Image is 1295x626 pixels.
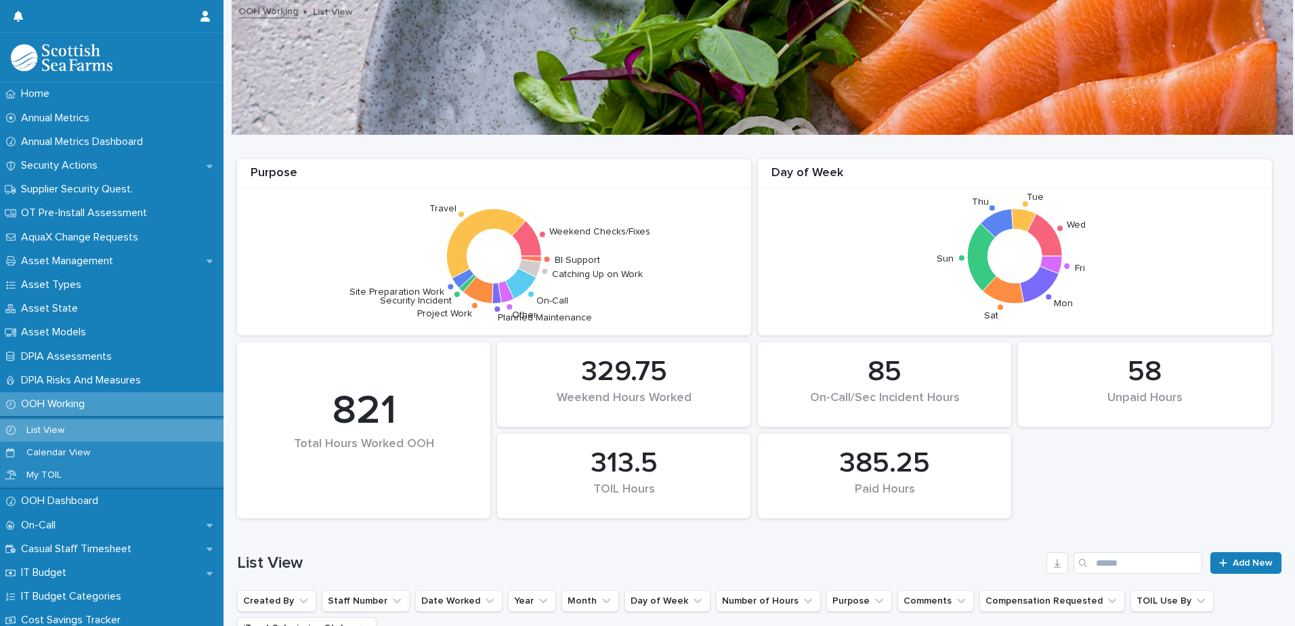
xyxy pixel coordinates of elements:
[624,590,710,612] button: Day of Week
[984,310,998,320] text: Sat
[16,495,109,507] p: OOH Dashboard
[1027,192,1044,201] text: Tue
[16,374,152,387] p: DPIA Risks And Measures
[1075,264,1085,273] text: Fri
[520,446,727,480] div: 313.5
[349,287,444,297] text: Site Preparation Work
[417,308,472,318] text: Project Work
[758,166,1272,188] div: Day of Week
[520,355,727,389] div: 329.75
[16,326,97,339] p: Asset Models
[16,159,108,172] p: Security Actions
[1041,355,1248,389] div: 58
[520,391,727,419] div: Weekend Hours Worked
[781,482,988,511] div: Paid Hours
[16,566,77,579] p: IT Budget
[11,44,112,71] img: 9Y1MW04fRR2O5TKCTBvH
[16,425,75,436] p: List View
[260,387,467,436] div: 821
[415,590,503,612] button: Date Worked
[498,312,592,322] text: Planned Maintenance
[16,112,100,125] p: Annual Metrics
[1067,220,1086,229] text: Wed
[550,227,651,236] text: Weekend Checks/Fixes
[16,519,66,532] p: On-Call
[16,135,154,148] p: Annual Metrics Dashboard
[781,391,988,419] div: On-Call/Sec Incident Hours
[322,590,410,612] button: Staff Number
[979,590,1125,612] button: Compensation Requested
[16,350,123,363] p: DPIA Assessments
[16,231,149,244] p: AquaX Change Requests
[1041,391,1248,419] div: Unpaid Hours
[1210,552,1281,574] a: Add New
[508,590,556,612] button: Year
[380,295,452,305] text: Security Incident
[553,270,643,279] text: Catching Up on Work
[16,87,60,100] p: Home
[16,207,158,220] p: OT Pre-Install Assessment
[781,355,988,389] div: 85
[16,255,124,268] p: Asset Management
[555,255,600,265] text: BI Support
[238,3,298,18] a: OOH Working
[16,398,95,411] p: OOH Working
[237,590,316,612] button: Created By
[937,254,954,264] text: Sun
[520,482,727,511] div: TOIL Hours
[16,447,101,459] p: Calendar View
[237,166,751,188] div: Purpose
[781,446,988,480] div: 385.25
[1054,299,1073,308] text: Mon
[16,183,144,196] p: Supplier Security Quest.
[16,543,142,556] p: Casual Staff Timesheet
[429,204,457,213] text: Travel
[561,590,619,612] button: Month
[826,590,892,612] button: Purpose
[313,3,353,18] p: List View
[1074,552,1202,574] input: Search
[16,469,72,481] p: My TOIL
[716,590,821,612] button: Number of Hours
[536,295,568,305] text: On-Call
[897,590,974,612] button: Comments
[16,302,89,315] p: Asset State
[237,554,1041,573] h1: List View
[1130,590,1214,612] button: TOIL Use By
[16,590,132,603] p: IT Budget Categories
[512,310,537,320] text: Other
[1233,558,1273,568] span: Add New
[972,196,989,206] text: Thu
[260,437,467,480] div: Total Hours Worked OOH
[16,278,92,291] p: Asset Types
